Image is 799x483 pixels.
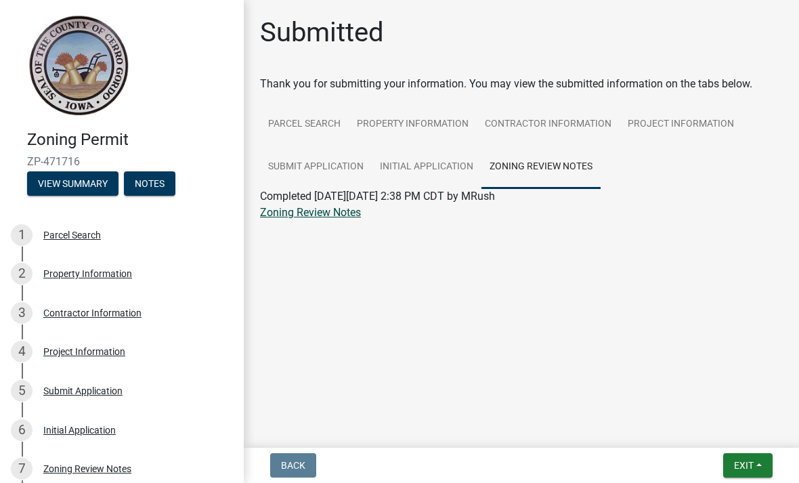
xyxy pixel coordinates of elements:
a: Contractor Information [477,103,620,146]
div: Contractor Information [43,308,142,318]
div: 2 [11,263,33,285]
button: Back [270,453,316,478]
div: 4 [11,341,33,362]
a: Zoning Review Notes [260,206,361,219]
h1: Submitted [260,16,384,49]
button: Notes [124,171,175,196]
wm-modal-confirm: Notes [124,179,175,190]
button: View Summary [27,171,118,196]
a: Initial Application [372,146,481,189]
div: Initial Application [43,425,116,435]
div: Parcel Search [43,230,101,240]
div: 3 [11,302,33,324]
a: Parcel Search [260,103,349,146]
h4: Zoning Permit [27,130,233,150]
div: 7 [11,458,33,480]
img: Cerro Gordo County, Iowa [27,14,129,116]
div: Zoning Review Notes [43,464,131,474]
a: Property Information [349,103,477,146]
div: Project Information [43,347,125,356]
span: ZP-471716 [27,155,217,168]
div: Submit Application [43,386,123,396]
wm-modal-confirm: Summary [27,179,118,190]
div: Thank you for submitting your information. You may view the submitted information on the tabs below. [260,76,783,92]
a: Project Information [620,103,742,146]
span: Completed [DATE][DATE] 2:38 PM CDT by MRush [260,190,495,203]
span: Exit [734,460,754,471]
a: Zoning Review Notes [481,146,601,189]
span: Back [281,460,305,471]
a: Submit Application [260,146,372,189]
button: Exit [723,453,773,478]
div: Property Information [43,269,132,278]
div: 5 [11,380,33,402]
div: 6 [11,419,33,441]
div: 1 [11,224,33,246]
